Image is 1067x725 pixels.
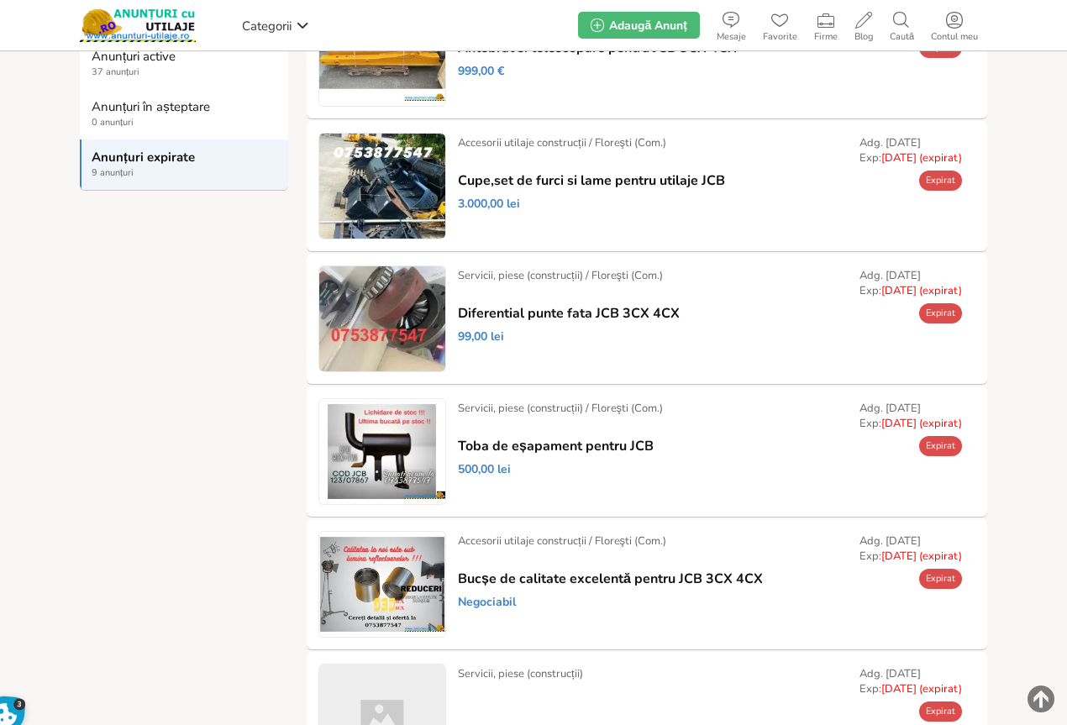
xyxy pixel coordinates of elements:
div: Adg. [DATE] Exp: [859,401,962,431]
div: Servicii, piese (construcții) / Floreşti (Com.) [458,268,663,283]
span: Contul meu [922,32,986,42]
span: Negociabil [458,595,516,610]
div: Accesorii utilaje construcții / Floreşti (Com.) [458,533,666,549]
strong: Anunțuri în așteptare [92,99,278,114]
strong: Anunțuri active [92,49,278,64]
span: 0 anunțuri [92,116,278,129]
img: Bucșe de calitate excelentă pentru JCB 3CX 4CX [319,532,445,637]
img: Diferential punte fata JCB 3CX 4CX [319,266,445,371]
span: 3.000,00 lei [458,197,520,212]
span: 9 anunțuri [92,166,278,180]
a: Anunțuri expirate 9 anunțuri [80,139,288,190]
div: Adg. [DATE] Exp: [859,135,962,165]
span: 500,00 lei [458,462,511,477]
span: Expirat [926,307,955,319]
a: Favorite [754,8,806,42]
span: [DATE] (expirat) [881,681,962,696]
span: Firme [806,32,846,42]
div: Servicii, piese (construcții) [458,666,583,681]
div: Adg. [DATE] Exp: [859,533,962,564]
a: Categorii [238,13,313,38]
div: Adg. [DATE] Exp: [859,666,962,696]
span: [DATE] (expirat) [881,416,962,431]
span: 3 [13,698,26,711]
span: Expirat [926,439,955,452]
div: Servicii, piese (construcții) / Floreşti (Com.) [458,401,663,416]
div: Accesorii utilaje construcții / Floreşti (Com.) [458,135,666,150]
a: Caută [881,8,922,42]
a: Anunțuri în așteptare 0 anunțuri [80,89,288,139]
span: Adaugă Anunț [609,18,686,34]
a: Firme [806,8,846,42]
span: 999,00 € [458,64,504,79]
img: Anunturi-Utilaje.RO [80,8,196,42]
a: Adaugă Anunț [578,12,699,39]
span: Categorii [242,18,292,34]
strong: Anunțuri expirate [92,150,278,165]
span: Favorite [754,32,806,42]
span: Expirat [926,572,955,585]
span: Expirat [926,174,955,187]
a: Antebrat si telescopare pentru JCB 3CX 4CX [458,40,737,55]
span: [DATE] (expirat) [881,549,962,564]
a: Contul meu [922,8,986,42]
a: Blog [846,8,881,42]
span: [DATE] (expirat) [881,283,962,298]
img: Antebrat si telescopare pentru JCB 3CX 4CX [319,1,445,106]
span: Mesaje [708,32,754,42]
img: Toba de eșapament pentru JCB [319,399,445,504]
a: Mesaje [708,8,754,42]
div: Adg. [DATE] Exp: [859,268,962,298]
img: Cupe,set de furci si lame pentru utilaje JCB [319,134,445,239]
a: Diferential punte fata JCB 3CX 4CX [458,306,680,321]
a: Cupe,set de furci si lame pentru utilaje JCB [458,173,725,188]
span: 37 anunțuri [92,66,278,79]
a: Bucșe de calitate excelentă pentru JCB 3CX 4CX [458,571,763,586]
span: Caută [881,32,922,42]
a: Toba de eșapament pentru JCB [458,439,654,454]
a: Anunțuri active 37 anunțuri [80,39,288,89]
img: scroll-to-top.png [1028,686,1054,712]
span: [DATE] (expirat) [881,150,962,165]
span: Expirat [926,705,955,717]
span: 99,00 lei [458,329,504,344]
span: Blog [846,32,881,42]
